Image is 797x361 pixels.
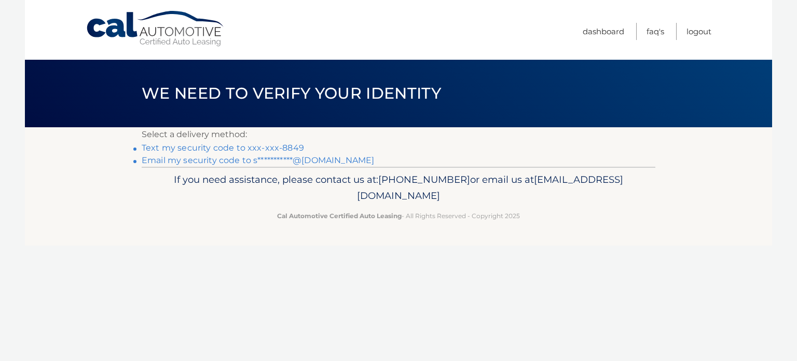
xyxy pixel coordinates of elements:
span: We need to verify your identity [142,84,441,103]
a: Text my security code to xxx-xxx-8849 [142,143,304,153]
a: Logout [686,23,711,40]
span: [PHONE_NUMBER] [378,173,470,185]
strong: Cal Automotive Certified Auto Leasing [277,212,402,220]
a: Dashboard [583,23,624,40]
a: FAQ's [647,23,664,40]
p: Select a delivery method: [142,127,655,142]
p: If you need assistance, please contact us at: or email us at [148,171,649,205]
a: Cal Automotive [86,10,226,47]
p: - All Rights Reserved - Copyright 2025 [148,210,649,221]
